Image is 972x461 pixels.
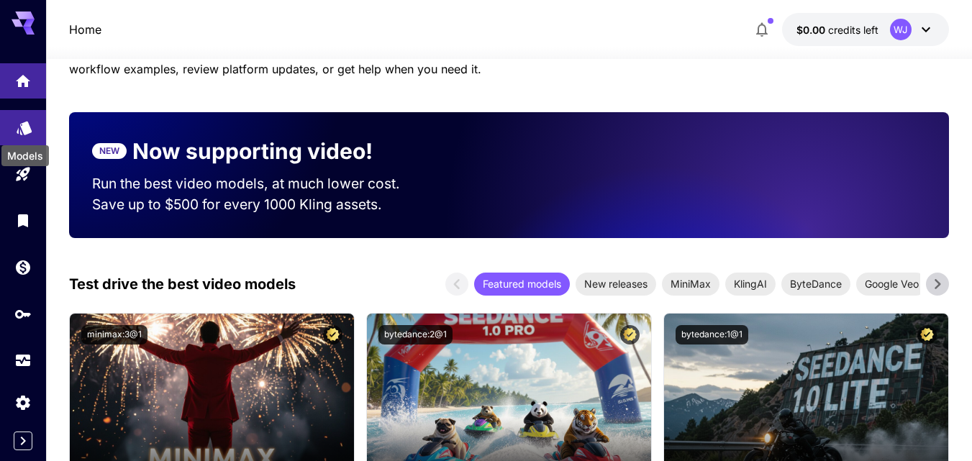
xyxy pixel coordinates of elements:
p: Save up to $500 for every 1000 Kling assets. [92,194,427,215]
div: Models [1,145,49,166]
span: KlingAI [725,276,776,291]
div: ByteDance [781,273,850,296]
div: Models [16,115,33,133]
span: MiniMax [662,276,719,291]
p: Test drive the best video models [69,273,296,295]
div: $0.00 [796,22,878,37]
nav: breadcrumb [69,21,101,38]
span: ByteDance [781,276,850,291]
span: $0.00 [796,24,828,36]
div: Wallet [14,258,32,276]
div: New releases [576,273,656,296]
button: Certified Model – Vetted for best performance and includes a commercial license. [620,325,640,344]
span: Google Veo [856,276,927,291]
div: Google Veo [856,273,927,296]
a: Home [69,21,101,38]
span: Check out your usage stats and API key performance at a glance. Explore featured models, dive int... [69,45,617,76]
p: Run the best video models, at much lower cost. [92,173,427,194]
p: NEW [99,145,119,158]
button: $0.00WJ [782,13,949,46]
button: Expand sidebar [14,432,32,450]
button: bytedance:2@1 [378,325,453,344]
div: Usage [14,352,32,370]
button: Certified Model – Vetted for best performance and includes a commercial license. [323,325,342,344]
div: Library [14,211,32,229]
button: Certified Model – Vetted for best performance and includes a commercial license. [917,325,937,344]
button: bytedance:1@1 [676,325,748,344]
span: New releases [576,276,656,291]
div: Settings [14,393,32,411]
div: MiniMax [662,273,719,296]
span: credits left [828,24,878,36]
p: Now supporting video! [132,135,373,168]
div: Playground [14,165,32,183]
div: Featured models [474,273,570,296]
div: API Keys [14,305,32,323]
div: Home [14,69,32,87]
div: KlingAI [725,273,776,296]
div: WJ [890,19,912,40]
span: Featured models [474,276,570,291]
button: minimax:3@1 [81,325,147,344]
